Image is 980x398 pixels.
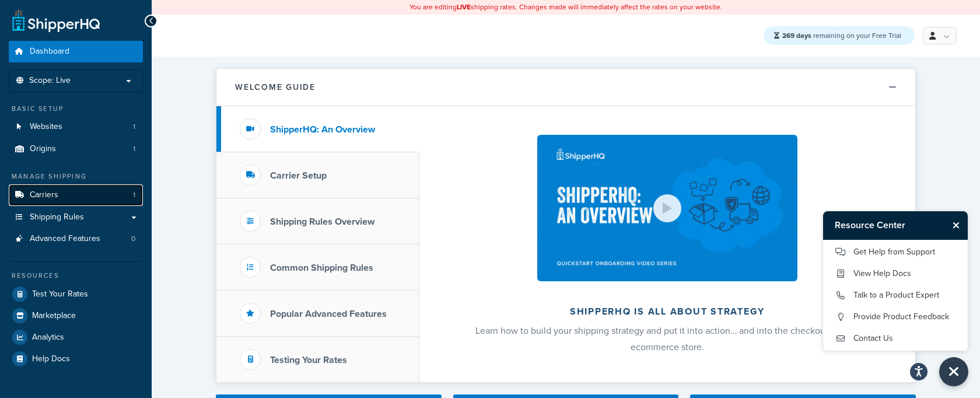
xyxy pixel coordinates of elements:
a: Shipping Rules [9,207,143,228]
span: Websites [30,122,62,132]
span: 1 [133,122,135,132]
a: Advanced Features0 [9,228,143,250]
a: Origins1 [9,138,143,160]
a: Websites1 [9,116,143,138]
a: Marketplace [9,305,143,326]
a: Contact Us [835,329,956,348]
span: Help Docs [32,354,70,364]
img: ShipperHQ is all about strategy [537,135,797,281]
h3: ShipperHQ: An Overview [270,124,375,135]
button: Close Resource Center [947,218,968,232]
span: Test Your Rates [32,289,88,299]
h2: Welcome Guide [235,83,316,92]
div: Manage Shipping [9,172,143,181]
button: Close Resource Center [939,357,968,386]
a: Dashboard [9,41,143,62]
span: Learn how to build your shipping strategy and put it into action… and into the checkout of your e... [475,324,859,354]
h2: ShipperHQ is all about strategy [450,306,884,317]
button: Welcome Guide [216,69,915,106]
span: Scope: Live [29,76,71,86]
div: Resources [9,271,143,281]
a: View Help Docs [835,264,956,283]
span: 1 [133,144,135,154]
h3: Resource Center [823,211,947,239]
li: Websites [9,116,143,138]
span: Analytics [32,333,64,343]
h3: Testing Your Rates [270,355,347,365]
span: Origins [30,144,56,154]
span: Carriers [30,190,58,200]
h3: Carrier Setup [270,170,327,181]
span: remaining on your Free Trial [782,30,901,41]
span: Dashboard [30,47,69,57]
a: Talk to a Product Expert [835,286,956,305]
a: Help Docs [9,348,143,369]
a: Test Your Rates [9,284,143,305]
h3: Popular Advanced Features [270,309,387,319]
a: Get Help from Support [835,243,956,261]
strong: 269 days [782,30,811,41]
span: Advanced Features [30,234,100,244]
h3: Common Shipping Rules [270,263,373,273]
b: LIVE [457,2,471,12]
a: Carriers1 [9,184,143,206]
li: Origins [9,138,143,160]
span: 1 [133,190,135,200]
li: Advanced Features [9,228,143,250]
span: Marketplace [32,311,76,321]
a: Provide Product Feedback [835,308,956,326]
li: Carriers [9,184,143,206]
span: Shipping Rules [30,212,84,222]
span: 0 [131,234,135,244]
h3: Shipping Rules Overview [270,217,374,227]
a: Analytics [9,327,143,348]
div: Basic Setup [9,104,143,114]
